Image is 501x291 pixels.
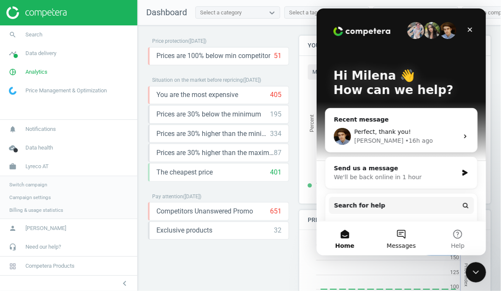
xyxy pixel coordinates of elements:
span: Competera Products [25,262,75,270]
iframe: Intercom live chat [466,262,486,283]
div: 334 [270,129,282,139]
iframe: Intercom live chat [317,8,486,255]
span: The lowest [316,182,343,188]
span: Lyreco AT [25,163,49,170]
span: Prices are 30% higher than the maximal [156,148,274,158]
tspan: Price Index [464,263,469,286]
span: Price protection [152,38,188,44]
i: headset_mic [5,239,21,255]
span: Prices are 100% below min competitor [156,51,270,61]
span: Situation on the market before repricing [152,77,243,83]
i: chevron_left [120,278,130,288]
span: Analytics [25,68,47,76]
button: chevron_left [114,278,135,289]
div: Select a category [200,9,242,17]
i: work [5,158,21,175]
div: 405 [270,90,282,100]
span: Search [25,31,42,39]
img: ajHJNr6hYgQAAAAASUVORK5CYII= [6,6,67,19]
i: cloud_done [5,140,21,156]
button: month [308,64,336,80]
i: notifications [5,121,21,137]
span: [PERSON_NAME] [25,224,66,232]
span: Notifications [25,125,56,133]
text: 125 [451,269,459,275]
div: 195 [270,110,282,119]
span: Need our help? [25,243,61,251]
i: search [5,27,21,43]
span: Campaign settings [9,194,51,201]
img: wGWNvw8QSZomAAAAABJRU5ErkJggg== [9,87,17,95]
span: Competitors Unanswered Promo [156,207,253,216]
span: Dashboard [146,7,187,17]
i: person [5,220,21,236]
span: Billing & usage statistics [9,207,63,213]
span: ( [DATE] ) [188,38,206,44]
div: 87 [274,148,282,158]
text: 150 [451,255,459,261]
span: Data delivery [25,50,56,57]
tspan: Percent [309,114,315,132]
span: Prices are 30% below the minimum [156,110,261,119]
div: 651 [270,207,282,216]
span: ( [DATE] ) [183,194,201,200]
i: timeline [5,45,21,61]
span: ( [DATE] ) [243,77,261,83]
span: Pay attention [152,194,183,200]
span: The cheapest price [156,168,213,177]
i: pie_chart_outlined [5,64,21,80]
div: 51 [274,51,282,61]
span: Prices are 30% higher than the minimum [156,129,270,139]
span: Data health [25,144,53,152]
h4: Your prices vs. prices in stores you monitor [299,36,491,55]
div: 401 [270,168,282,177]
span: Exclusive products [156,226,212,235]
div: 32 [274,226,282,235]
span: Switch campaign [9,181,47,188]
span: You are the most expensive [156,90,238,100]
div: Select a tag [289,9,317,17]
h4: Price Index [299,210,491,230]
text: 100 [451,284,459,290]
span: Price Management & Optimization [25,87,107,94]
